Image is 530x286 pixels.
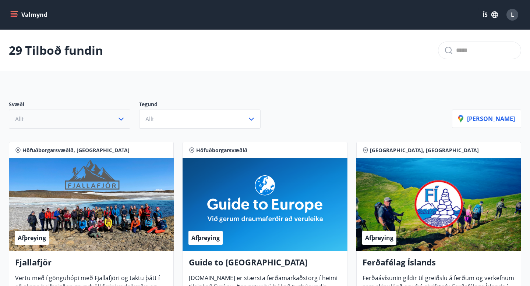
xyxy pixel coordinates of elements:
[15,257,167,274] h4: Fjallafjör
[9,8,50,21] button: menu
[139,101,269,110] p: Tegund
[478,8,502,21] button: ÍS
[139,110,261,129] button: Allt
[196,147,247,154] span: Höfuðborgarsvæðið
[363,257,515,274] h4: Ferðafélag Íslands
[191,234,220,242] span: Afþreying
[511,11,514,19] span: L
[9,101,139,110] p: Svæði
[452,110,521,128] button: [PERSON_NAME]
[22,147,130,154] span: Höfuðborgarsvæðið, [GEOGRAPHIC_DATA]
[370,147,479,154] span: [GEOGRAPHIC_DATA], [GEOGRAPHIC_DATA]
[145,115,154,123] span: Allt
[458,115,515,123] p: [PERSON_NAME]
[9,42,103,58] p: 29 Tilboð fundin
[504,6,521,24] button: L
[9,110,130,129] button: Allt
[365,234,393,242] span: Afþreying
[189,257,341,274] h4: Guide to [GEOGRAPHIC_DATA]
[15,115,24,123] span: Allt
[18,234,46,242] span: Afþreying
